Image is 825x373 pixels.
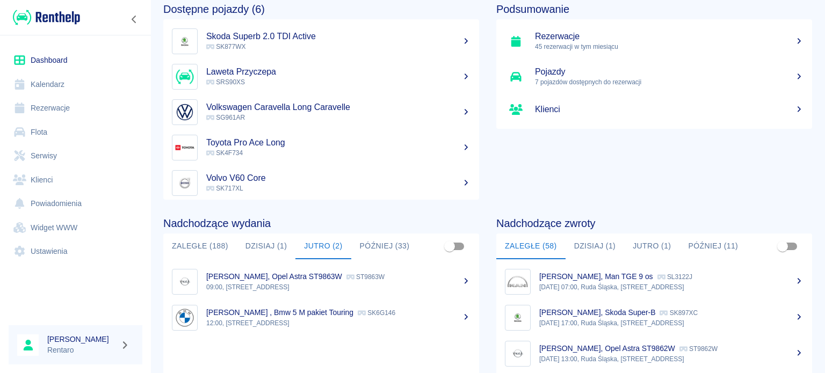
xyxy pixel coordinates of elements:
h5: Pojazdy [535,67,804,77]
button: Później (11) [679,233,747,259]
img: Renthelp logo [13,9,80,26]
h5: Skoda Superb 2.0 TDI Active [206,31,471,42]
img: Image [508,308,528,328]
a: Flota [9,120,142,144]
span: Pokaż przypisane tylko do mnie [439,236,460,257]
img: Image [508,272,528,292]
span: SK877WX [206,43,245,50]
span: SK4F734 [206,149,243,157]
a: ImageSkoda Superb 2.0 TDI Active SK877WX [163,24,479,59]
img: Image [175,102,195,122]
h5: Volvo V60 Core [206,173,471,184]
p: [PERSON_NAME], Skoda Super-B [539,308,655,317]
a: Image[PERSON_NAME], Opel Astra ST9863W ST9863W09:00, [STREET_ADDRESS] [163,264,479,299]
a: Renthelp logo [9,9,80,26]
button: Dzisiaj (1) [566,233,625,259]
h6: [PERSON_NAME] [47,334,116,345]
img: Image [175,272,195,292]
h4: Dostępne pojazdy (6) [163,3,479,16]
a: Image[PERSON_NAME], Man TGE 9 os SL3122J[DATE] 07:00, Ruda Śląska, [STREET_ADDRESS] [496,264,812,299]
img: Image [175,67,195,87]
a: ImageLaweta Przyczepa SRS90XS [163,59,479,94]
h5: Rezerwacje [535,31,804,42]
span: SK717XL [206,185,243,192]
a: Widget WWW [9,216,142,240]
button: Zwiń nawigację [126,12,142,26]
a: Image[PERSON_NAME] , Bmw 5 M pakiet Touring SK6G14612:00, [STREET_ADDRESS] [163,299,479,335]
a: Serwisy [9,144,142,168]
p: 45 rezerwacji w tym miesiącu [535,42,804,52]
h5: Laweta Przyczepa [206,67,471,77]
a: Image[PERSON_NAME], Opel Astra ST9862W ST9862W[DATE] 13:00, Ruda Śląska, [STREET_ADDRESS] [496,335,812,371]
span: SRS90XS [206,78,245,86]
p: [DATE] 13:00, Ruda Śląska, [STREET_ADDRESS] [539,354,804,364]
a: Ustawienia [9,239,142,264]
p: SL3122J [657,273,692,281]
h4: Nadchodzące zwroty [496,217,812,230]
a: Dashboard [9,48,142,72]
button: Później (33) [351,233,418,259]
h5: Klienci [535,104,804,115]
p: ST9862W [679,345,718,353]
p: [DATE] 17:00, Ruda Śląska, [STREET_ADDRESS] [539,318,804,328]
img: Image [508,343,528,364]
a: Pojazdy7 pojazdów dostępnych do rezerwacji [496,59,812,94]
a: Klienci [9,168,142,192]
a: ImageVolkswagen Caravella Long Caravelle SG961AR [163,94,479,130]
button: Zaległe (188) [163,233,237,259]
p: [PERSON_NAME], Opel Astra ST9862W [539,344,675,353]
p: [PERSON_NAME], Opel Astra ST9863W [206,272,342,281]
p: 7 pojazdów dostępnych do rezerwacji [535,77,804,87]
a: Rezerwacje [9,96,142,120]
button: Zaległe (58) [496,233,566,259]
h5: Volkswagen Caravella Long Caravelle [206,102,471,113]
p: ST9863W [346,273,385,281]
p: SK897XC [660,309,698,317]
p: Rentaro [47,345,116,356]
p: [PERSON_NAME] , Bmw 5 M pakiet Touring [206,308,353,317]
a: Kalendarz [9,72,142,97]
a: Rezerwacje45 rezerwacji w tym miesiącu [496,24,812,59]
p: [PERSON_NAME], Man TGE 9 os [539,272,653,281]
button: Dzisiaj (1) [237,233,296,259]
img: Image [175,137,195,158]
a: Powiadomienia [9,192,142,216]
span: Pokaż przypisane tylko do mnie [772,236,793,257]
h4: Nadchodzące wydania [163,217,479,230]
a: Klienci [496,94,812,125]
p: 12:00, [STREET_ADDRESS] [206,318,471,328]
button: Jutro (1) [624,233,679,259]
img: Image [175,173,195,193]
a: ImageToyota Pro Ace Long SK4F734 [163,130,479,165]
p: [DATE] 07:00, Ruda Śląska, [STREET_ADDRESS] [539,282,804,292]
a: ImageVolvo V60 Core SK717XL [163,165,479,201]
button: Jutro (2) [295,233,351,259]
span: SG961AR [206,114,245,121]
img: Image [175,31,195,52]
p: SK6G146 [358,309,395,317]
h5: Toyota Pro Ace Long [206,137,471,148]
p: 09:00, [STREET_ADDRESS] [206,282,471,292]
h4: Podsumowanie [496,3,812,16]
a: Image[PERSON_NAME], Skoda Super-B SK897XC[DATE] 17:00, Ruda Śląska, [STREET_ADDRESS] [496,299,812,335]
img: Image [175,308,195,328]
